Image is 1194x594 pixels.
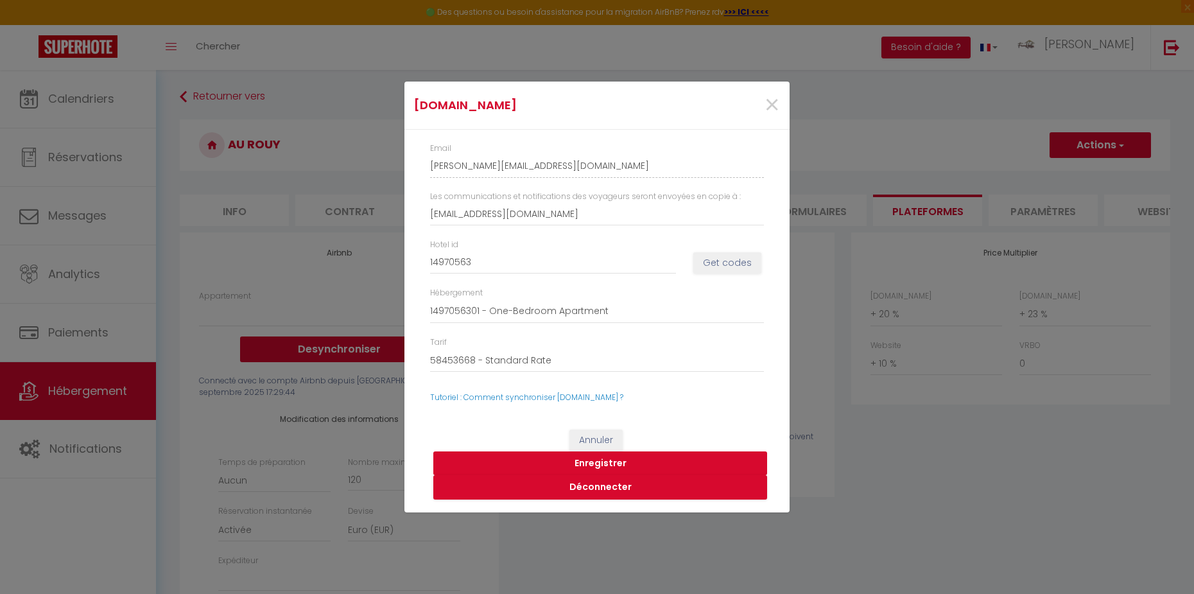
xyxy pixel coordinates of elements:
button: Annuler [569,430,623,451]
button: Déconnecter [433,475,767,500]
label: Les communications et notifications des voyageurs seront envoyées en copie à : [430,191,741,203]
span: × [764,86,780,125]
label: Tarif [430,336,447,349]
label: Email [430,143,451,155]
button: Get codes [693,252,761,274]
button: Close [764,92,780,119]
label: Hotel id [430,239,458,251]
label: Hébergement [430,287,483,299]
h4: [DOMAIN_NAME] [414,96,652,114]
button: Enregistrer [433,451,767,476]
a: Tutoriel : Comment synchroniser [DOMAIN_NAME] ? [430,392,623,403]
